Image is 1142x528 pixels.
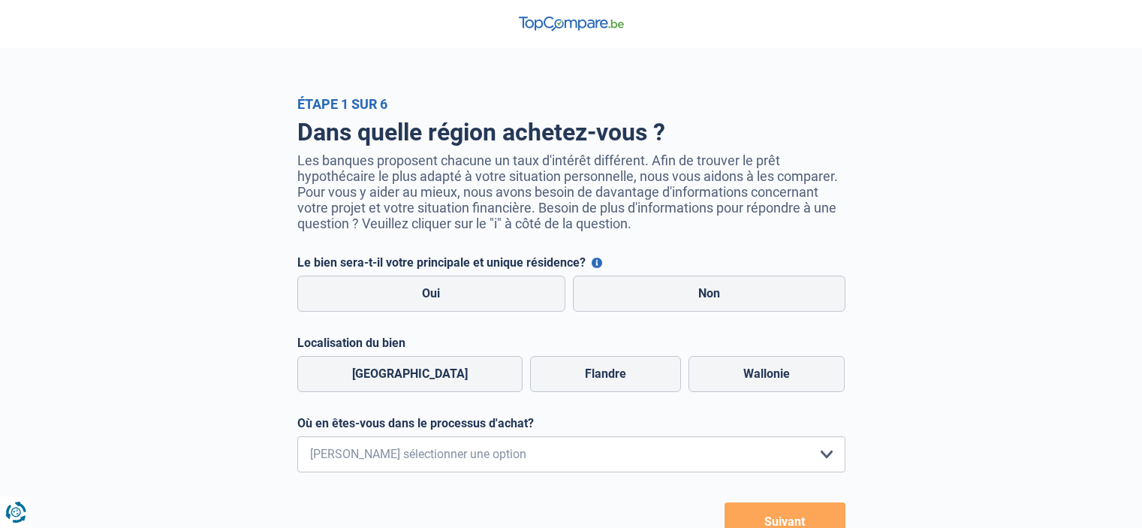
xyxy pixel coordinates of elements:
[297,276,566,312] label: Oui
[297,152,845,231] p: Les banques proposent chacune un taux d'intérêt différent. Afin de trouver le prêt hypothécaire l...
[297,336,845,350] label: Localisation du bien
[297,118,845,146] h1: Dans quelle région achetez-vous ?
[297,96,845,112] div: Étape 1 sur 6
[689,356,845,392] label: Wallonie
[592,258,602,268] button: Le bien sera-t-il votre principale et unique résidence?
[297,356,523,392] label: [GEOGRAPHIC_DATA]
[297,255,845,270] label: Le bien sera-t-il votre principale et unique résidence?
[519,17,624,32] img: TopCompare Logo
[573,276,845,312] label: Non
[530,356,681,392] label: Flandre
[297,416,845,430] label: Où en êtes-vous dans le processus d'achat?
